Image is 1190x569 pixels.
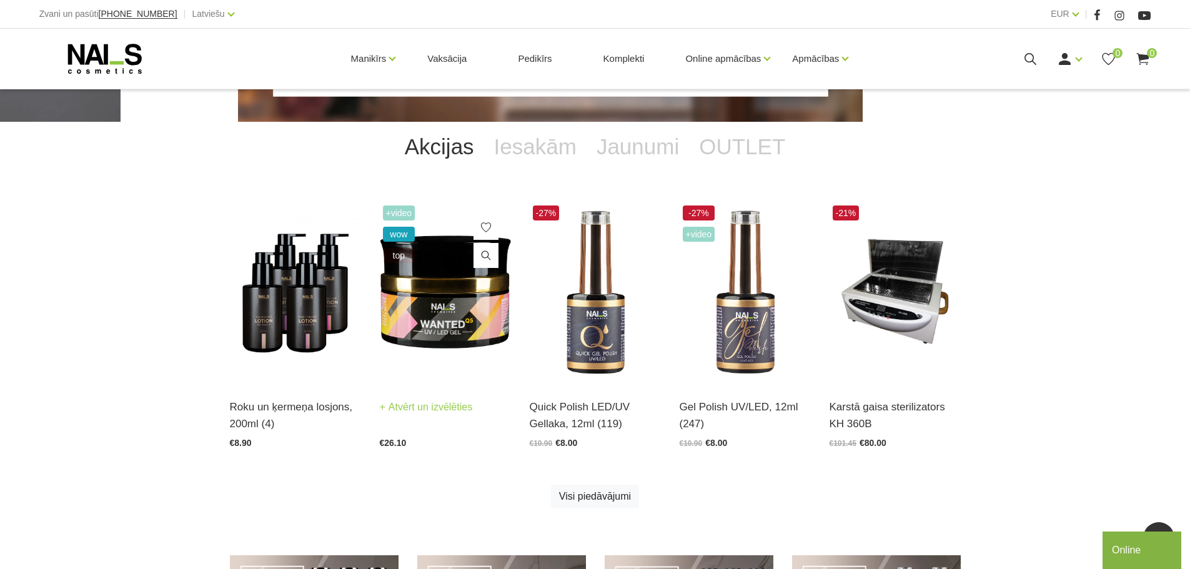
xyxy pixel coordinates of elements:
[380,438,407,448] span: €26.10
[1147,48,1157,58] span: 0
[530,439,553,448] span: €10.90
[555,438,577,448] span: €8.00
[351,34,387,84] a: Manikīrs
[830,202,961,383] img: Karstā gaisa sterilizatoru var izmantot skaistumkopšanas salonos, manikīra kabinetos, ēdināšanas ...
[860,438,886,448] span: €80.00
[39,6,177,22] div: Zvani un pasūti
[1085,6,1088,22] span: |
[230,438,252,448] span: €8.90
[383,205,415,220] span: +Video
[192,6,225,21] a: Latviešu
[99,9,177,19] a: [PHONE_NUMBER]
[380,398,473,416] a: Atvērt un izvēlēties
[680,439,703,448] span: €10.90
[484,122,587,172] a: Iesakām
[587,122,689,172] a: Jaunumi
[1113,48,1123,58] span: 0
[1103,529,1184,569] iframe: chat widget
[380,202,511,383] img: Gels WANTED NAILS cosmetics tehniķu komanda ir radījusi gelu, kas ilgi jau ir katra meistara mekl...
[230,202,361,383] img: BAROJOŠS roku un ķermeņa LOSJONSBALI COCONUT barojošs roku un ķermeņa losjons paredzēts jebkura t...
[508,29,562,89] a: Pedikīrs
[680,398,811,432] a: Gel Polish UV/LED, 12ml (247)
[530,398,661,432] a: Quick Polish LED/UV Gellaka, 12ml (119)
[689,122,795,172] a: OUTLET
[1135,51,1151,67] a: 0
[551,485,639,508] a: Visi piedāvājumi
[417,29,477,89] a: Vaksācija
[383,248,415,263] span: top
[530,202,661,383] img: Ātri, ērti un vienkārši!Intensīvi pigmentēta gellaka, kas perfekti klājas arī vienā slānī, tādā v...
[830,439,856,448] span: €101.45
[685,34,761,84] a: Online apmācības
[395,122,484,172] a: Akcijas
[1051,6,1069,21] a: EUR
[683,205,715,220] span: -27%
[383,227,415,242] span: wow
[593,29,655,89] a: Komplekti
[792,34,839,84] a: Apmācības
[833,205,860,220] span: -21%
[830,398,961,432] a: Karstā gaisa sterilizators KH 360B
[184,6,186,22] span: |
[683,227,715,242] span: +Video
[230,398,361,432] a: Roku un ķermeņa losjons, 200ml (4)
[680,202,811,383] img: Ilgnoturīga, intensīvi pigmentēta gellaka. Viegli klājas, lieliski žūst, nesaraujas, neatkāpjas n...
[1101,51,1116,67] a: 0
[705,438,727,448] span: €8.00
[533,205,560,220] span: -27%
